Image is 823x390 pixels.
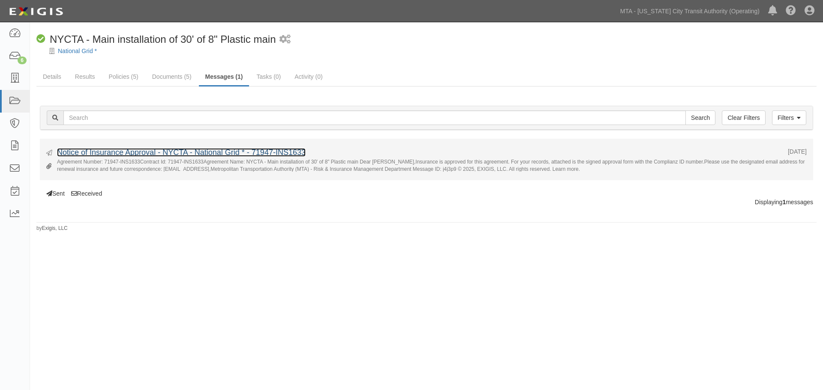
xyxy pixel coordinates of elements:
div: NYCTA - Main installation of 30' of 8" Plastic main [36,32,276,47]
span: NYCTA - Main installation of 30' of 8" Plastic main [50,33,276,45]
a: Results [69,68,102,85]
a: Policies (5) [102,68,144,85]
a: Notice of Insurance Approval - NYCTA - National Grid * - 71947-INS1633 [57,148,306,157]
img: logo-5460c22ac91f19d4615b14bd174203de0afe785f0fc80cf4dbbc73dc1793850b.png [6,4,66,19]
div: Displaying messages [33,198,820,206]
input: Search [685,110,715,125]
a: Filters [772,110,806,125]
i: 1 scheduled workflow [279,35,291,44]
a: National Grid * [58,48,97,54]
a: Documents (5) [146,68,198,85]
div: [DATE] [788,147,807,156]
i: Help Center - Complianz [786,6,796,16]
b: 1 [782,199,786,205]
a: Exigis, LLC [42,225,68,231]
a: Activity (0) [288,68,329,85]
a: Clear Filters [722,110,765,125]
input: Search [63,110,686,125]
div: Notice of Insurance Approval - NYCTA - National Grid * - 71947-INS1633 [57,147,781,158]
a: Messages (1) [199,68,249,86]
div: Sent Received [33,139,820,198]
small: Agreement Number: 71947-INS1633Contract Id: 71947-INS1633Agreement Name: NYCTA - Main installatio... [57,158,807,172]
i: Sent [46,150,52,156]
a: Details [36,68,68,85]
small: by [36,225,68,232]
a: Tasks (0) [250,68,287,85]
i: Compliant [36,35,45,44]
div: 6 [18,57,27,64]
a: MTA - [US_STATE] City Transit Authority (Operating) [616,3,764,20]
